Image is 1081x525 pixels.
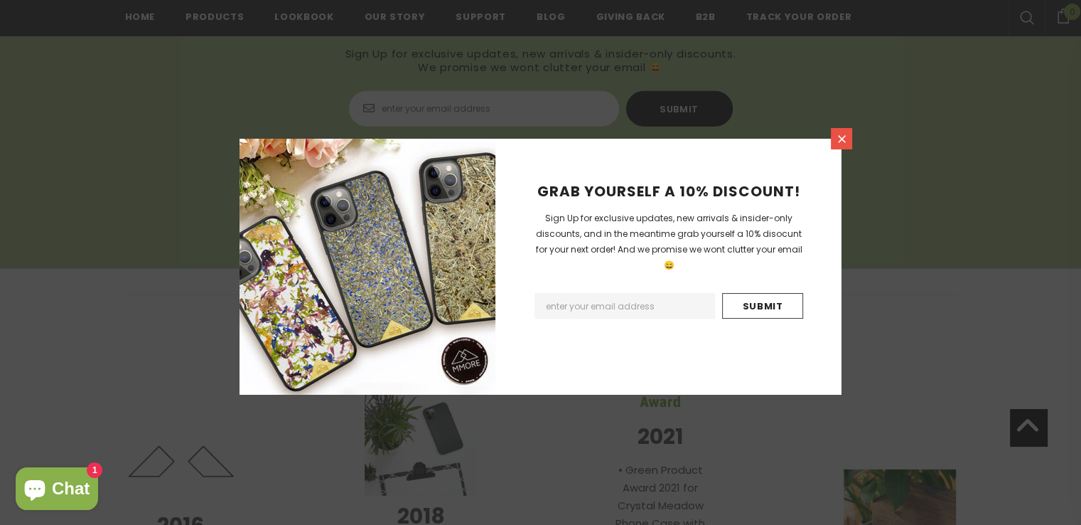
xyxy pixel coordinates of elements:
span: GRAB YOURSELF A 10% DISCOUNT! [537,181,800,201]
input: Email Address [534,293,715,319]
a: Close [831,128,852,149]
span: Sign Up for exclusive updates, new arrivals & insider-only discounts, and in the meantime grab yo... [536,212,802,271]
inbox-online-store-chat: Shopify online store chat [11,467,102,514]
input: Submit [722,293,803,319]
